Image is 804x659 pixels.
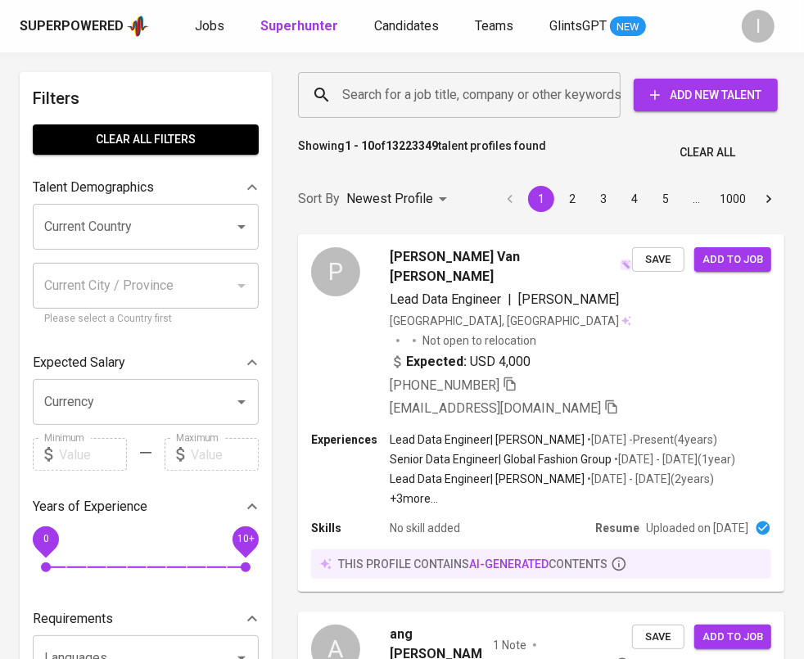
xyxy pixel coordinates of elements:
[390,247,618,287] span: [PERSON_NAME] Van [PERSON_NAME]
[298,138,546,168] p: Showing of talent profiles found
[612,451,735,467] p: • [DATE] - [DATE] ( 1 year )
[595,520,639,536] p: Resume
[646,520,748,536] p: Uploaded on [DATE]
[715,186,751,212] button: Go to page 1000
[374,18,439,34] span: Candidates
[390,313,631,329] div: [GEOGRAPHIC_DATA], [GEOGRAPHIC_DATA]
[46,129,246,150] span: Clear All filters
[338,556,608,572] p: this profile contains contents
[390,490,735,507] p: +3 more ...
[495,186,784,212] nav: pagination navigation
[390,520,460,536] p: No skill added
[475,16,517,37] a: Teams
[518,291,619,307] span: [PERSON_NAME]
[374,16,442,37] a: Candidates
[33,171,259,204] div: Talent Demographics
[33,490,259,523] div: Years of Experience
[390,291,501,307] span: Lead Data Engineer
[33,609,113,629] p: Requirements
[390,431,585,448] p: Lead Data Engineer | [PERSON_NAME]
[702,251,763,269] span: Add to job
[44,311,247,327] p: Please select a Country first
[260,18,338,34] b: Superhunter
[549,18,607,34] span: GlintsGPT
[195,16,228,37] a: Jobs
[33,85,259,111] h6: Filters
[702,628,763,647] span: Add to job
[469,557,549,571] span: AI-generated
[390,400,601,416] span: [EMAIL_ADDRESS][DOMAIN_NAME]
[406,352,467,372] b: Expected:
[390,451,612,467] p: Senior Data Engineer | Global Fashion Group
[621,186,648,212] button: Go to page 4
[673,138,742,168] button: Clear All
[230,215,253,238] button: Open
[346,184,453,214] div: Newest Profile
[191,438,259,471] input: Value
[59,438,127,471] input: Value
[620,259,632,271] img: magic_wand.svg
[390,377,499,393] span: [PHONE_NUMBER]
[20,14,149,38] a: Superpoweredapp logo
[33,178,154,197] p: Talent Demographics
[298,189,340,209] p: Sort By
[493,637,526,653] span: 1 Note
[237,534,254,545] span: 10+
[610,19,646,35] span: NEW
[195,18,224,34] span: Jobs
[634,79,778,111] button: Add New Talent
[694,247,771,273] button: Add to job
[260,16,341,37] a: Superhunter
[43,534,48,545] span: 0
[475,18,513,34] span: Teams
[33,497,147,517] p: Years of Experience
[694,625,771,650] button: Add to job
[647,85,765,106] span: Add New Talent
[33,353,125,372] p: Expected Salary
[632,625,684,650] button: Save
[632,247,684,273] button: Save
[549,16,646,37] a: GlintsGPT NEW
[422,332,536,349] p: Not open to relocation
[311,431,390,448] p: Experiences
[590,186,617,212] button: Go to page 3
[230,390,253,413] button: Open
[756,186,782,212] button: Go to next page
[33,346,259,379] div: Expected Salary
[653,186,679,212] button: Go to page 5
[311,520,390,536] p: Skills
[508,290,512,309] span: |
[33,603,259,635] div: Requirements
[640,251,676,269] span: Save
[680,142,735,163] span: Clear All
[742,10,775,43] div: I
[33,124,259,155] button: Clear All filters
[386,139,438,152] b: 13223349
[127,14,149,38] img: app logo
[390,352,531,372] div: USD 4,000
[585,431,717,448] p: • [DATE] - Present ( 4 years )
[345,139,374,152] b: 1 - 10
[585,471,714,487] p: • [DATE] - [DATE] ( 2 years )
[311,247,360,296] div: P
[298,234,784,592] a: P[PERSON_NAME] Van [PERSON_NAME]Lead Data Engineer|[PERSON_NAME][GEOGRAPHIC_DATA], [GEOGRAPHIC_DA...
[640,628,676,647] span: Save
[528,186,554,212] button: page 1
[684,191,710,207] div: …
[390,471,585,487] p: Lead Data Engineer | [PERSON_NAME]
[20,17,124,36] div: Superpowered
[559,186,585,212] button: Go to page 2
[346,189,433,209] p: Newest Profile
